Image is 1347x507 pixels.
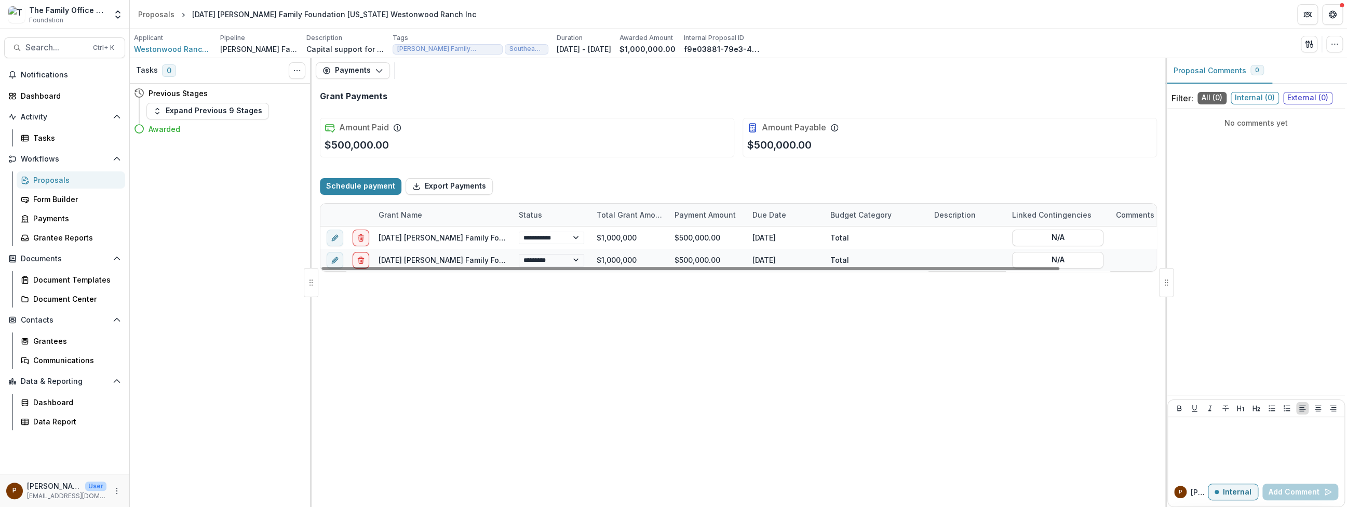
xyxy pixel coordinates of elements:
[1165,58,1272,84] button: Proposal Comments
[1006,204,1110,226] div: Linked Contingencies
[1312,402,1324,415] button: Align Center
[17,413,125,430] a: Data Report
[339,123,389,132] h2: Amount Paid
[316,62,390,79] button: Payments
[668,226,746,249] div: $500,000.00
[25,43,87,52] span: Search...
[372,204,513,226] div: Grant Name
[928,209,982,220] div: Description
[746,226,824,249] div: [DATE]
[111,4,125,25] button: Open entity switcher
[27,491,106,501] p: [EMAIL_ADDRESS][DOMAIN_NAME]
[134,7,480,22] nav: breadcrumb
[289,62,305,79] button: Toggle View Cancelled Tasks
[1110,204,1188,226] div: Comments
[762,123,826,132] h2: Amount Payable
[149,88,208,99] h4: Previous Stages
[353,229,369,246] button: delete
[325,137,389,153] p: $500,000.00
[1191,487,1208,498] p: [PERSON_NAME]
[320,91,387,101] h2: Grant Payments
[1234,402,1247,415] button: Heading 1
[1012,229,1103,246] button: N/A
[557,44,611,55] p: [DATE] - [DATE]
[4,37,125,58] button: Search...
[134,7,179,22] a: Proposals
[1197,92,1227,104] span: All ( 0 )
[33,232,117,243] div: Grantee Reports
[1223,488,1251,497] p: Internal
[192,9,476,20] div: [DATE] [PERSON_NAME] Family Foundation [US_STATE] Westonwood Ranch Inc
[513,204,590,226] div: Status
[33,274,117,285] div: Document Templates
[111,485,123,497] button: More
[8,6,25,23] img: The Family Office Data Sandbox
[149,124,180,135] h4: Awarded
[590,204,668,226] div: Total Grant Amount
[29,16,63,25] span: Foundation
[1262,484,1338,500] button: Add Comment
[619,33,673,43] p: Awarded Amount
[513,209,548,220] div: Status
[1171,117,1341,128] p: No comments yet
[306,44,384,55] p: Capital support for a Supportive Living Community and Educational Multi-Purpose Building for Indi...
[136,66,158,75] h3: Tasks
[590,226,668,249] div: $1,000,000
[17,171,125,189] a: Proposals
[33,336,117,346] div: Grantees
[1297,4,1318,25] button: Partners
[824,204,928,226] div: Budget Category
[619,44,676,55] p: $1,000,000.00
[4,250,125,267] button: Open Documents
[1188,402,1201,415] button: Underline
[17,229,125,246] a: Grantee Reports
[746,204,824,226] div: Due Date
[33,132,117,143] div: Tasks
[21,90,117,101] div: Dashboard
[1265,402,1278,415] button: Bullet List
[134,44,212,55] a: Westonwood Ranch Inc
[33,213,117,224] div: Payments
[134,33,163,43] p: Applicant
[4,312,125,328] button: Open Contacts
[1231,92,1279,104] span: Internal ( 0 )
[27,481,81,491] p: [PERSON_NAME]
[406,178,493,195] button: Export Payments
[33,293,117,304] div: Document Center
[509,45,544,52] span: Southeast Asian
[91,42,116,54] div: Ctrl + K
[146,103,269,119] button: Expand Previous 9 Stages
[4,373,125,390] button: Open Data & Reporting
[372,209,428,220] div: Grant Name
[306,33,342,43] p: Description
[590,209,668,220] div: Total Grant Amount
[1283,92,1332,104] span: External ( 0 )
[1110,209,1161,220] div: Comments
[684,33,744,43] p: Internal Proposal ID
[21,255,109,263] span: Documents
[21,155,109,164] span: Workflows
[557,33,583,43] p: Duration
[327,229,343,246] button: edit
[33,397,117,408] div: Dashboard
[1296,402,1309,415] button: Align Left
[1204,402,1216,415] button: Italicize
[928,204,1006,226] div: Description
[668,204,746,226] div: Payment Amount
[1250,402,1262,415] button: Heading 2
[220,33,245,43] p: Pipeline
[33,175,117,185] div: Proposals
[824,209,898,220] div: Budget Category
[17,271,125,288] a: Document Templates
[397,45,498,52] span: [PERSON_NAME] Family Foundation [US_STATE]
[4,109,125,125] button: Open Activity
[830,232,849,243] div: Total
[4,151,125,167] button: Open Workflows
[138,9,174,20] div: Proposals
[162,64,176,77] span: 0
[21,113,109,122] span: Activity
